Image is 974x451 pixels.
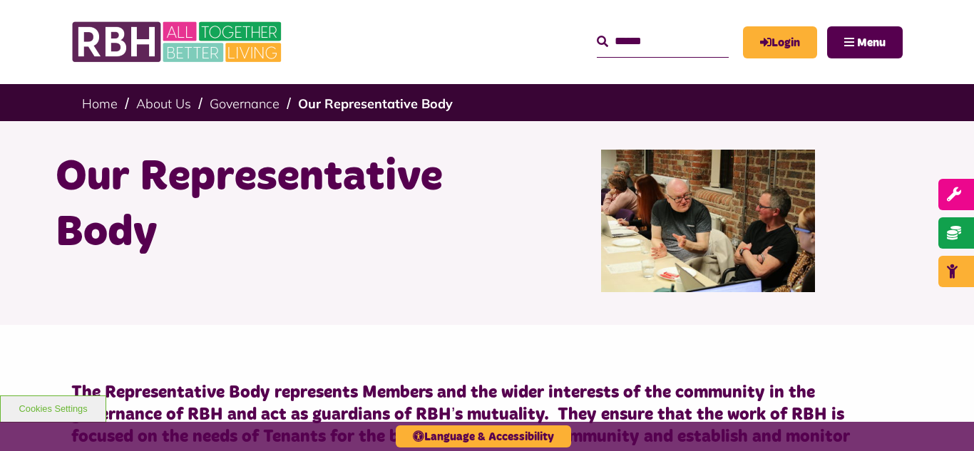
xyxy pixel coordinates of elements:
h1: Our Representative Body [56,150,476,261]
iframe: Netcall Web Assistant for live chat [910,387,974,451]
a: Home [82,95,118,112]
img: RBH [71,14,285,70]
a: MyRBH [743,26,817,58]
span: Menu [857,37,886,48]
button: Language & Accessibility [396,425,571,447]
a: About Us [136,95,191,112]
a: Governance [210,95,280,112]
img: Rep Body [601,150,815,292]
a: Our Representative Body [298,95,453,112]
button: Navigation [827,26,903,58]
